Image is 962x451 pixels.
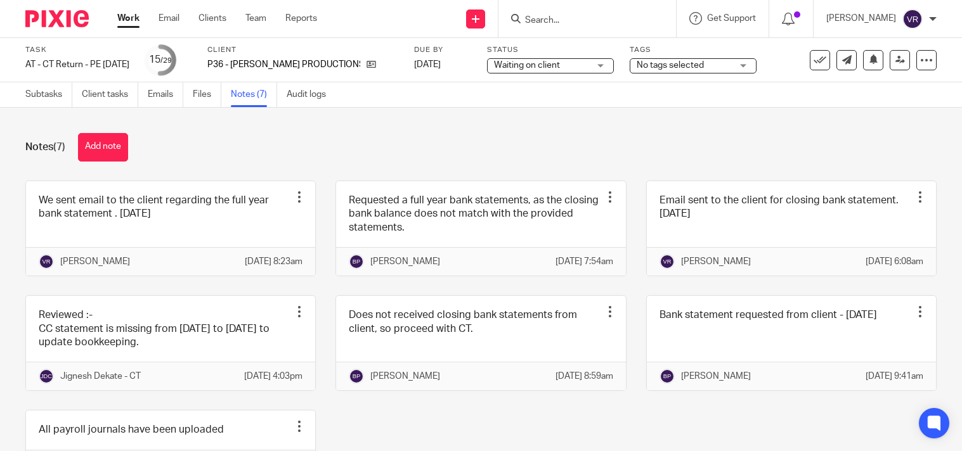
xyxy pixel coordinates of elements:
[25,141,65,154] h1: Notes
[414,60,441,69] span: [DATE]
[244,370,302,383] p: [DATE] 4:03pm
[630,45,757,55] label: Tags
[707,14,756,23] span: Get Support
[349,369,364,384] img: svg%3E
[524,15,638,27] input: Search
[660,369,675,384] img: svg%3E
[287,82,335,107] a: Audit logs
[60,370,141,383] p: Jignesh Dekate - CT
[370,370,440,383] p: [PERSON_NAME]
[25,10,89,27] img: Pixie
[681,370,751,383] p: [PERSON_NAME]
[681,255,751,268] p: [PERSON_NAME]
[556,370,613,383] p: [DATE] 8:59am
[39,369,54,384] img: svg%3E
[53,142,65,152] span: (7)
[866,255,923,268] p: [DATE] 6:08am
[487,45,614,55] label: Status
[245,255,302,268] p: [DATE] 8:23am
[148,82,183,107] a: Emails
[826,12,896,25] p: [PERSON_NAME]
[160,57,172,64] small: /29
[198,12,226,25] a: Clients
[117,12,140,25] a: Work
[494,61,560,70] span: Waiting on client
[25,82,72,107] a: Subtasks
[82,82,138,107] a: Client tasks
[414,45,471,55] label: Due by
[60,255,130,268] p: [PERSON_NAME]
[245,12,266,25] a: Team
[193,82,221,107] a: Files
[349,254,364,269] img: svg%3E
[285,12,317,25] a: Reports
[25,58,129,71] div: AT - CT Return - PE 31-03-2025
[149,53,172,67] div: 15
[207,45,398,55] label: Client
[556,255,613,268] p: [DATE] 7:54am
[159,12,179,25] a: Email
[637,61,704,70] span: No tags selected
[370,255,440,268] p: [PERSON_NAME]
[25,58,129,71] div: AT - CT Return - PE [DATE]
[866,370,923,383] p: [DATE] 9:41am
[39,254,54,269] img: svg%3E
[660,254,675,269] img: svg%3E
[231,82,277,107] a: Notes (7)
[207,58,360,71] p: P36 - [PERSON_NAME] PRODUCTIONS LTD
[902,9,923,29] img: svg%3E
[25,45,129,55] label: Task
[78,133,128,162] button: Add note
